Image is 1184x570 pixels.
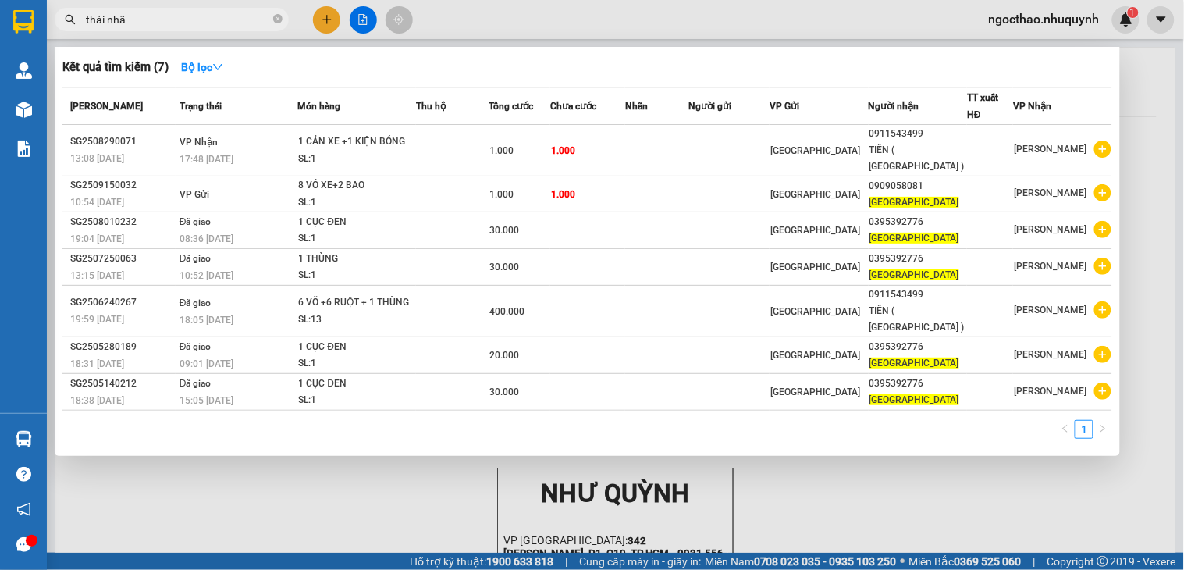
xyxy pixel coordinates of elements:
[298,177,415,194] div: 8 VỎ XE+2 BAO
[298,294,415,312] div: 6 VÕ +6 RUỘT + 1 THÙNG
[490,262,520,273] span: 30.000
[180,253,212,264] span: Đã giao
[180,189,209,200] span: VP Gửi
[298,392,415,409] div: SL: 1
[70,376,175,392] div: SG2505140212
[62,59,169,76] h3: Kết quả tìm kiếm ( 7 )
[770,189,860,200] span: [GEOGRAPHIC_DATA]
[180,315,233,326] span: 18:05 [DATE]
[1094,221,1111,238] span: plus-circle
[869,126,966,142] div: 0911543499
[180,297,212,308] span: Đã giao
[70,233,124,244] span: 19:04 [DATE]
[1094,141,1111,158] span: plus-circle
[1014,349,1086,360] span: [PERSON_NAME]
[180,341,212,352] span: Đã giao
[298,134,415,151] div: 1 CẢN XE +1 KIỆN BÓNG
[86,11,270,28] input: Tìm tên, số ĐT hoặc mã đơn
[869,214,966,230] div: 0395392776
[1093,420,1112,439] li: Next Page
[180,101,222,112] span: Trạng thái
[16,141,32,157] img: solution-icon
[273,12,283,27] span: close-circle
[13,10,34,34] img: logo-vxr
[70,314,124,325] span: 19:59 [DATE]
[869,287,966,303] div: 0911543499
[181,61,223,73] strong: Bộ lọc
[869,197,959,208] span: [GEOGRAPHIC_DATA]
[1098,424,1108,433] span: right
[1075,420,1093,439] li: 1
[16,467,31,482] span: question-circle
[1014,144,1086,155] span: [PERSON_NAME]
[869,394,959,405] span: [GEOGRAPHIC_DATA]
[869,233,959,244] span: [GEOGRAPHIC_DATA]
[70,358,124,369] span: 18:31 [DATE]
[770,262,860,273] span: [GEOGRAPHIC_DATA]
[180,137,218,148] span: VP Nhận
[1094,346,1111,363] span: plus-circle
[1093,420,1112,439] button: right
[869,251,966,267] div: 0395392776
[180,395,233,406] span: 15:05 [DATE]
[869,178,966,194] div: 0909058081
[1014,187,1086,198] span: [PERSON_NAME]
[770,225,860,236] span: [GEOGRAPHIC_DATA]
[551,189,575,200] span: 1.000
[70,270,124,281] span: 13:15 [DATE]
[490,306,525,317] span: 400.000
[16,431,32,447] img: warehouse-icon
[869,376,966,392] div: 0395392776
[70,395,124,406] span: 18:38 [DATE]
[16,102,32,118] img: warehouse-icon
[869,339,966,355] div: 0395392776
[869,303,966,336] div: TIẾN ( [GEOGRAPHIC_DATA] )
[1094,184,1111,201] span: plus-circle
[16,537,31,552] span: message
[770,306,860,317] span: [GEOGRAPHIC_DATA]
[490,189,514,200] span: 1.000
[551,145,575,156] span: 1.000
[490,350,520,361] span: 20.000
[70,153,124,164] span: 13:08 [DATE]
[70,177,175,194] div: SG2509150032
[1014,261,1086,272] span: [PERSON_NAME]
[180,358,233,369] span: 09:01 [DATE]
[298,194,415,212] div: SL: 1
[869,142,966,175] div: TIẾN ( [GEOGRAPHIC_DATA] )
[180,233,233,244] span: 08:36 [DATE]
[70,251,175,267] div: SG2507250063
[212,62,223,73] span: down
[16,62,32,79] img: warehouse-icon
[273,14,283,23] span: close-circle
[298,339,415,356] div: 1 CỤC ĐEN
[770,350,860,361] span: [GEOGRAPHIC_DATA]
[770,145,860,156] span: [GEOGRAPHIC_DATA]
[416,101,446,112] span: Thu hộ
[1076,421,1093,438] a: 1
[489,101,534,112] span: Tổng cước
[770,101,799,112] span: VP Gửi
[1094,258,1111,275] span: plus-circle
[65,14,76,25] span: search
[688,101,731,112] span: Người gửi
[1014,305,1086,315] span: [PERSON_NAME]
[169,55,236,80] button: Bộ lọcdown
[490,225,520,236] span: 30.000
[70,339,175,355] div: SG2505280189
[967,92,998,120] span: TT xuất HĐ
[869,269,959,280] span: [GEOGRAPHIC_DATA]
[70,134,175,150] div: SG2508290071
[16,502,31,517] span: notification
[1056,420,1075,439] li: Previous Page
[869,101,919,112] span: Người nhận
[298,267,415,284] div: SL: 1
[490,145,514,156] span: 1.000
[298,151,415,168] div: SL: 1
[180,270,233,281] span: 10:52 [DATE]
[770,387,860,397] span: [GEOGRAPHIC_DATA]
[298,376,415,393] div: 1 CỤC ĐEN
[70,101,143,112] span: [PERSON_NAME]
[180,378,212,389] span: Đã giao
[550,101,596,112] span: Chưa cước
